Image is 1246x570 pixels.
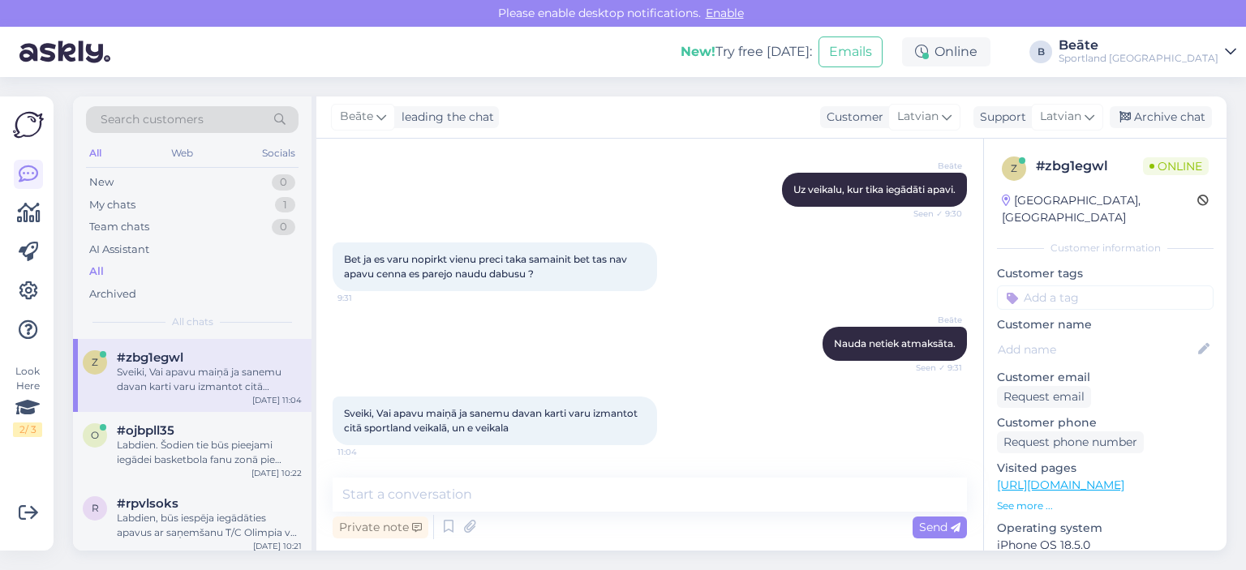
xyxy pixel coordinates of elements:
div: AI Assistant [89,242,149,258]
div: Sveiki, Vai apavu maiņā ja sanemu davan karti varu izmantot citā sportland veikalā, un e veikala [117,365,302,394]
span: #zbg1egwl [117,350,183,365]
img: Askly Logo [13,109,44,140]
div: Request phone number [997,431,1144,453]
span: 9:31 [337,292,398,304]
span: Seen ✓ 9:31 [901,362,962,374]
p: iPhone OS 18.5.0 [997,537,1214,554]
span: Latvian [897,108,939,126]
div: Archived [89,286,136,302]
span: Beāte [901,314,962,326]
p: See more ... [997,499,1214,513]
div: [DATE] 11:04 [252,394,302,406]
div: My chats [89,197,135,213]
input: Add name [998,341,1195,358]
div: Try free [DATE]: [681,42,812,62]
div: 0 [272,174,295,191]
div: 1 [275,197,295,213]
div: [DATE] 10:22 [251,467,302,479]
span: z [1011,162,1017,174]
p: Customer email [997,369,1214,386]
div: Archive chat [1110,106,1212,128]
div: Labdien, būs iespēja iegādāties apavus ar saņemšanu T/C Olimpia vai pakomāta starpniecību. [117,511,302,540]
p: Operating system [997,520,1214,537]
div: Socials [259,143,299,164]
div: All [89,264,104,280]
p: Customer phone [997,414,1214,431]
div: Private note [333,516,428,538]
span: o [91,429,99,441]
div: Look Here [13,364,42,437]
span: Nauda netiek atmaksāta. [834,337,956,349]
div: Labdien. Šodien tie būs pieejami iegādei basketbola fanu zonā pie [GEOGRAPHIC_DATA]. [117,438,302,467]
div: New [89,174,114,191]
span: z [92,356,98,368]
span: Send [919,520,960,534]
div: Beāte [1059,39,1218,52]
span: 11:04 [337,446,398,458]
div: leading the chat [395,109,494,126]
div: Request email [997,386,1091,408]
div: 2 / 3 [13,422,42,437]
div: 0 [272,219,295,235]
div: Team chats [89,219,149,235]
span: Bet ja es varu nopirkt vienu preci taka samainit bet tas nav apavu cenna es parejo naudu dabusu ? [344,253,629,280]
b: New! [681,44,715,59]
button: Emails [818,36,883,67]
div: All [86,143,105,164]
div: # zbg1egwl [1036,156,1143,176]
span: Seen ✓ 9:30 [901,208,962,220]
div: Support [973,109,1026,126]
span: Online [1143,157,1209,175]
div: Customer information [997,241,1214,255]
div: Online [902,37,990,66]
span: #ojbpll35 [117,423,174,438]
div: [DATE] 10:21 [253,540,302,552]
span: r [92,502,99,514]
span: #rpvlsoks [117,496,178,511]
span: Uz veikalu, kur tika iegādāti apavi. [793,183,956,195]
p: Customer tags [997,265,1214,282]
div: Sportland [GEOGRAPHIC_DATA] [1059,52,1218,65]
span: Sveiki, Vai apavu maiņā ja sanemu davan karti varu izmantot citā sportland veikalā, un e veikala [344,407,640,434]
span: Beāte [340,108,373,126]
span: All chats [172,315,213,329]
p: Customer name [997,316,1214,333]
span: Beāte [901,160,962,172]
span: Search customers [101,111,204,128]
p: Visited pages [997,460,1214,477]
div: B [1029,41,1052,63]
div: Customer [820,109,883,126]
span: Enable [701,6,749,20]
input: Add a tag [997,285,1214,310]
a: [URL][DOMAIN_NAME] [997,478,1124,492]
span: Latvian [1040,108,1081,126]
div: [GEOGRAPHIC_DATA], [GEOGRAPHIC_DATA] [1002,192,1197,226]
div: Web [168,143,196,164]
a: BeāteSportland [GEOGRAPHIC_DATA] [1059,39,1236,65]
